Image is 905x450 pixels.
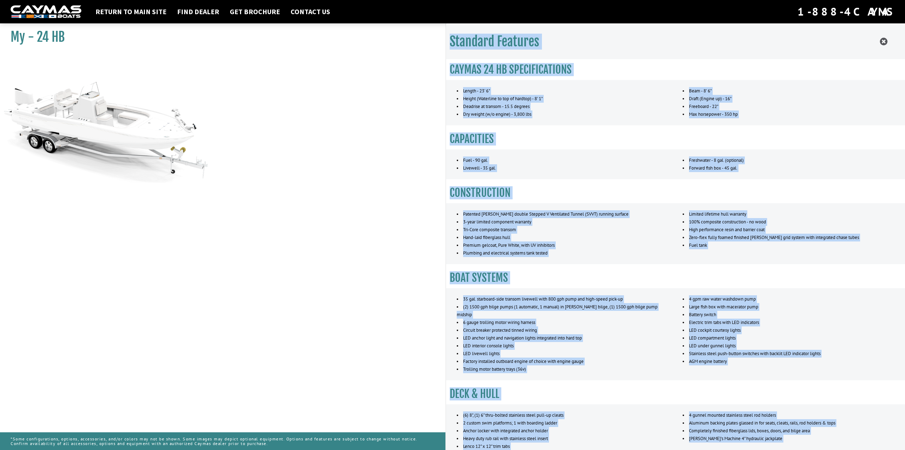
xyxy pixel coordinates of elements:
li: 35 gal. starboard-side transom livewell with 800 gph pump and high-speed pick-up [457,295,668,303]
li: Anchor locker with integrated anchor holder [457,427,668,435]
h3: CAYMAS 24 HB SPECIFICATIONS [450,63,901,76]
li: [PERSON_NAME]'s Machine 4" hydraulic jackplate [683,435,894,443]
li: Tri-Core composite transom [457,226,668,234]
li: (6) 8", (1) 6" thru-bolted stainless steel pull-up cleats [457,411,668,419]
li: Patented [PERSON_NAME] double Stepped V Ventilated Tunnel (SVVT) running surface [457,210,668,218]
li: 3-year limited component warranty [457,218,668,226]
li: Fuel tank [683,241,894,249]
h2: Standard Features [450,34,539,50]
li: AGM engine battery [683,358,894,365]
li: Completely finished fiberglass lids, boxes, doors, and bilge area [683,427,894,435]
li: Height (Waterline to top of hardtop) - 8' 1" [457,95,668,103]
li: Fuel - 90 gal. [457,156,668,164]
li: Stainless steel push-button switches with backlit LED indicator lights [683,350,894,358]
li: Plumbing and electrical systems tank tested [457,249,668,257]
li: Freshwater - 8 gal. (optional) [683,156,894,164]
img: white-logo-c9c8dbefe5ff5ceceb0f0178aa75bf4bb51f6bca0971e226c86eb53dfe498488.png [11,5,81,18]
li: Max horsepower - 350 hp [683,110,894,118]
p: *Some configurations, options, accessories, and/or colors may not be shown. Some images may depic... [11,433,435,449]
li: Beam - 8' 6" [683,87,894,95]
li: Hand-laid fiberglass hull [457,234,668,241]
li: Heavy duty rub rail with stainless steel insert [457,435,668,443]
li: High performance resin and barrier coat [683,226,894,234]
h3: CAPACITIES [450,132,901,146]
li: Premium gelcoat, Pure White, with UV inhibitors [457,241,668,249]
li: Aluminum backing plates glassed in for seats, cleats, rails, rod holders & tops [683,419,894,427]
li: Battery switch [683,311,894,319]
a: Get Brochure [226,7,284,16]
h3: CONSTRUCTION [450,186,901,199]
li: Zero-flex fully foamed finished [PERSON_NAME] grid system with integrated chase tubes [683,234,894,241]
li: Trolling motor battery trays (36v) [457,365,668,373]
h3: DECK & HULL [450,387,901,400]
a: Contact Us [287,7,334,16]
li: 100% composite construction - no wood [683,218,894,226]
li: LED anchor light and navigation lights integrated into hard top [457,334,668,342]
li: Forward fish box - 45 gal. [683,164,894,172]
li: Deadrise at transom - 15.5 degrees [457,103,668,110]
li: 6 gauge trolling motor wiring harness [457,319,668,326]
h3: BOAT SYSTEMS [450,271,901,284]
li: 4 gpm raw water washdown pump [683,295,894,303]
li: Draft (Engine up) - 16" [683,95,894,103]
li: LED under gunnel lights [683,342,894,350]
li: 4 gunnel mounted stainless steel rod holders [683,411,894,419]
li: LED interior console lights [457,342,668,350]
li: Dry weight (w/o engine) - 3,800 lbs [457,110,668,118]
li: LED cockpit courtesy lights [683,326,894,334]
li: LED compartment lights [683,334,894,342]
li: Circuit breaker protected tinned wiring [457,326,668,334]
li: Factory installed outboard engine of choice with engine gauge [457,358,668,365]
li: Length - 23' 6" [457,87,668,95]
a: Return to main site [92,7,170,16]
a: Find Dealer [174,7,223,16]
h1: My - 24 HB [11,29,428,45]
li: Large fish box with macerator pump [683,303,894,311]
li: Livewell - 35 gal. [457,164,668,172]
li: 2 custom swim platforms; 1 with boarding ladder [457,419,668,427]
li: Electric trim tabs with LED indicators [683,319,894,326]
li: LED livewell lights [457,350,668,358]
li: Limited lifetime hull warranty [683,210,894,218]
div: 1-888-4CAYMAS [798,4,894,19]
li: (2) 1500 gph bilge pumps (1 automatic, 1 manual) in [PERSON_NAME] bilge, (1) 1500 gph bilge pump ... [457,303,668,319]
li: Freeboard - 22" [683,103,894,110]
